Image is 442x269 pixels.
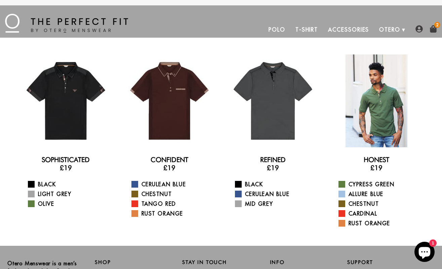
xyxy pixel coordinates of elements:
[5,14,128,33] img: The Perfect Fit - by Otero Menswear - Logo
[235,190,319,198] a: Cerulean Blue
[374,22,405,38] a: Otero
[412,242,437,264] inbox-online-store-chat: Shopify online store chat
[227,164,319,172] h3: £19
[323,22,374,38] a: Accessories
[235,200,319,208] a: Mid Grey
[364,156,389,164] a: Honest
[260,156,286,164] a: Refined
[430,25,437,33] a: 2
[415,25,423,33] img: user-account-icon.png
[338,200,423,208] a: Chestnut
[95,259,172,265] h2: Shop
[28,190,112,198] a: Light Grey
[131,190,216,198] a: Chestnut
[131,200,216,208] a: Tango Red
[131,209,216,218] a: Rust Orange
[347,259,435,265] h2: Support
[290,22,323,38] a: T-Shirt
[330,164,423,172] h3: £19
[19,164,112,172] h3: £19
[270,259,347,265] h2: Info
[151,156,188,164] a: Confident
[338,180,423,188] a: Cypress Green
[131,180,216,188] a: Cerulean Blue
[338,219,423,227] a: Rust Orange
[434,22,440,28] span: 2
[42,156,90,164] a: Sophisticated
[123,164,216,172] h3: £19
[338,209,423,218] a: Cardinal
[264,22,290,38] a: Polo
[28,200,112,208] a: Olive
[28,180,112,188] a: Black
[430,25,437,33] img: shopping-bag-icon.png
[338,190,423,198] a: Allure Blue
[182,259,259,265] h2: Stay in Touch
[235,180,319,188] a: Black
